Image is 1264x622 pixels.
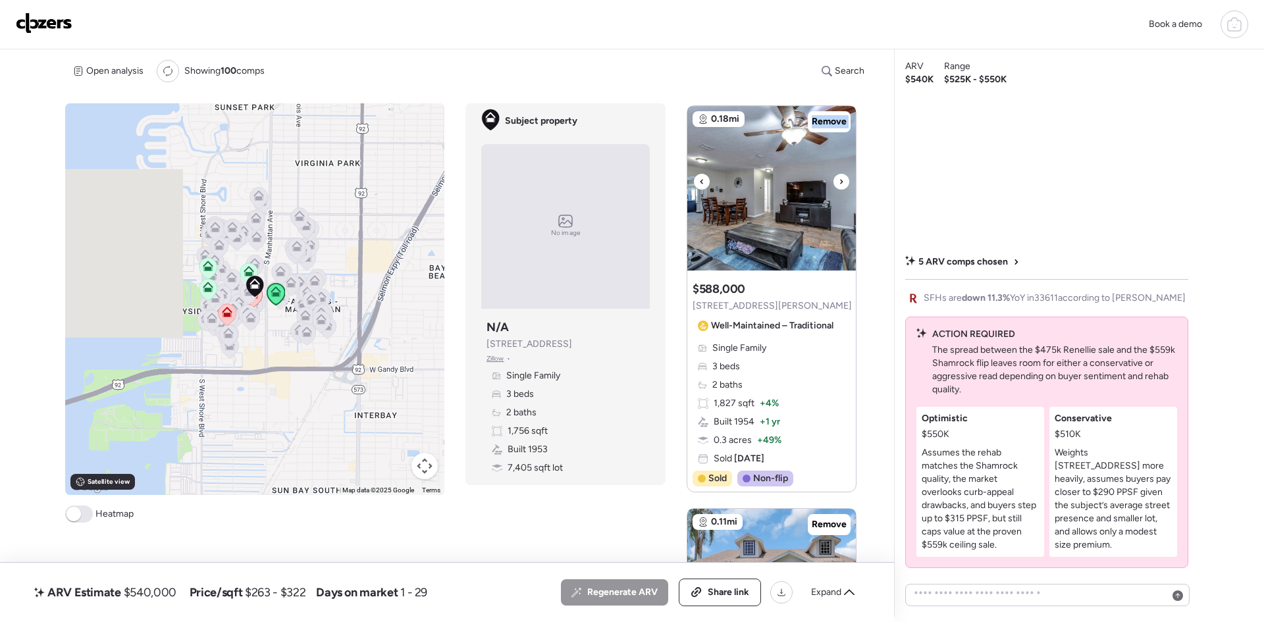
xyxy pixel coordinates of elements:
span: Optimistic [922,412,968,425]
span: Range [944,60,970,73]
span: Remove [812,115,847,128]
span: Regenerate ARV [587,586,658,599]
span: + 49% [757,434,781,447]
span: $550K [922,428,949,441]
span: 3 beds [712,360,740,373]
span: 2 baths [712,378,743,392]
span: Price/sqft [190,584,242,600]
h3: N/A [487,319,509,335]
span: ARV Estimate [47,584,121,600]
span: + 1 yr [760,415,780,428]
span: 7,405 sqft lot [508,461,563,475]
a: Open this area in Google Maps (opens a new window) [68,478,112,495]
span: $510K [1055,428,1081,441]
span: down 11.3% [962,292,1010,303]
span: 5 ARV comps chosen [918,255,1008,269]
span: Sold [714,452,764,465]
span: [STREET_ADDRESS] [487,338,572,351]
span: Single Family [506,369,560,382]
span: No image [551,228,580,238]
span: Share link [708,586,749,599]
span: Built 1954 [714,415,754,428]
span: ARV [905,60,924,73]
img: Logo [16,13,72,34]
span: Days on market [316,584,398,600]
span: Zillow [487,353,504,364]
span: $540K [905,73,934,86]
span: Well-Maintained – Traditional [711,319,833,332]
span: $263 - $322 [245,584,305,600]
span: Open analysis [86,65,144,78]
span: Map data ©2025 Google [342,486,414,494]
span: $525K - $550K [944,73,1007,86]
span: Remove [812,518,847,531]
span: [DATE] [732,453,764,464]
span: Subject property [505,115,577,128]
span: Conservative [1055,412,1112,425]
button: Map camera controls [411,453,438,479]
span: Built 1953 [508,443,548,456]
span: + 4% [760,397,779,410]
span: Heatmap [95,507,134,521]
span: • [507,353,510,364]
img: Google [68,478,112,495]
span: Non-flip [753,472,788,485]
p: Assumes the rehab matches the Shamrock quality, the market overlooks curb-appeal drawbacks, and b... [922,446,1039,552]
span: 3 beds [506,388,534,401]
span: Satellite view [88,477,130,487]
span: 1 - 29 [400,584,427,600]
span: SFHs are YoY in 33611 according to [PERSON_NAME] [924,292,1186,305]
p: Weights [STREET_ADDRESS] more heavily, assumes buyers pay closer to $290 PPSF given the subject’s... [1055,446,1172,552]
span: Search [835,65,864,78]
span: 0.3 acres [714,434,752,447]
a: Terms (opens in new tab) [422,486,440,494]
span: 100 [221,65,236,76]
h3: $588,000 [693,281,745,297]
span: Single Family [712,342,766,355]
span: [STREET_ADDRESS][PERSON_NAME] [693,299,852,313]
p: The spread between the $475k Renellie sale and the $559k Shamrock flip leaves room for either a c... [932,344,1177,396]
span: 2 baths [506,406,537,419]
span: 1,756 sqft [508,425,548,438]
span: Sold [708,472,727,485]
span: 0.11mi [711,515,737,529]
span: Showing comps [184,65,265,78]
span: Book a demo [1149,18,1202,30]
span: ACTION REQUIRED [932,328,1015,341]
span: 0.18mi [711,113,739,126]
span: $540,000 [124,584,176,600]
span: Expand [811,586,841,599]
span: 1,827 sqft [714,397,754,410]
